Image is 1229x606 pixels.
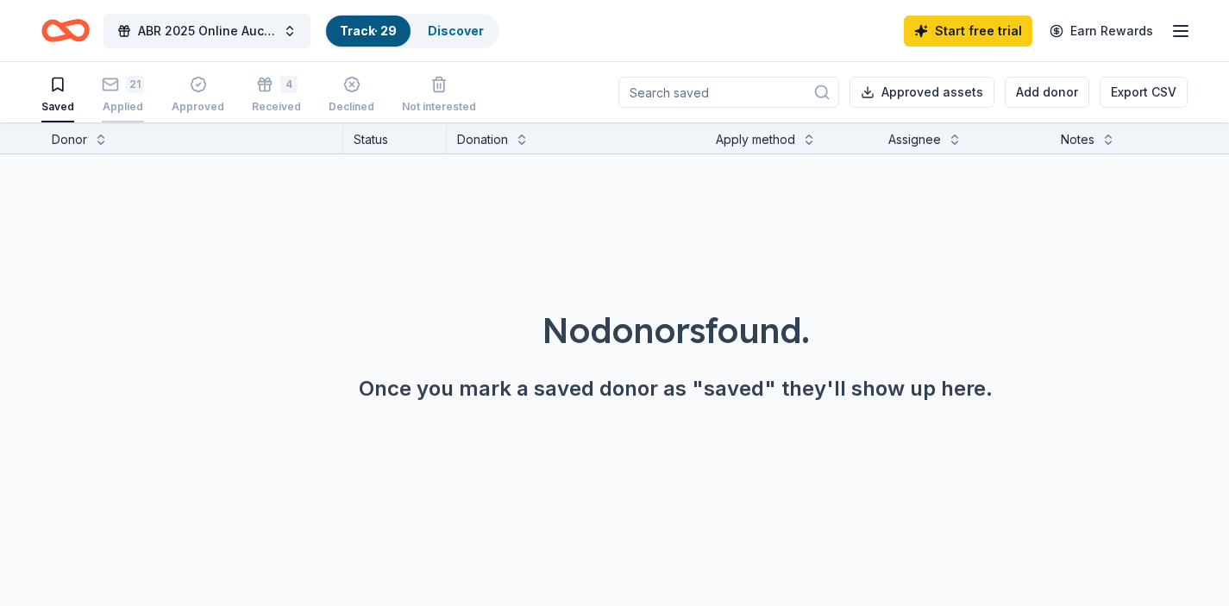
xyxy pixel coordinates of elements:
[138,21,276,41] span: ABR 2025 Online Auction
[340,23,397,38] a: Track· 29
[1005,77,1089,108] button: Add donor
[402,69,476,122] button: Not interested
[618,77,839,108] input: Search saved
[102,69,144,122] button: 21Applied
[252,100,301,114] div: Received
[41,69,74,122] button: Saved
[102,100,144,114] div: Applied
[126,76,144,93] div: 21
[904,16,1032,47] a: Start free trial
[52,129,87,150] div: Donor
[41,10,90,51] a: Home
[324,14,499,48] button: Track· 29Discover
[402,100,476,114] div: Not interested
[172,69,224,122] button: Approved
[1100,77,1188,108] button: Export CSV
[716,129,795,150] div: Apply method
[888,129,941,150] div: Assignee
[252,69,301,122] button: 4Received
[329,100,374,114] div: Declined
[41,100,74,114] div: Saved
[850,77,994,108] button: Approved assets
[329,69,374,122] button: Declined
[457,129,508,150] div: Donation
[428,23,484,38] a: Discover
[280,76,298,93] div: 4
[1061,129,1094,150] div: Notes
[103,14,310,48] button: ABR 2025 Online Auction
[343,122,447,153] div: Status
[1039,16,1163,47] a: Earn Rewards
[172,100,224,114] div: Approved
